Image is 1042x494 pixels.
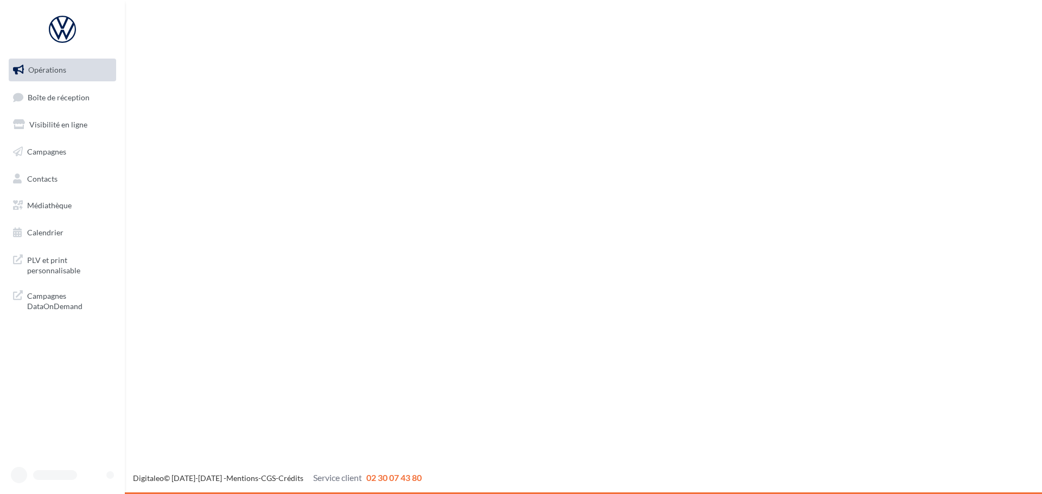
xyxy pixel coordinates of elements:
span: Médiathèque [27,201,72,210]
a: Campagnes [7,140,118,163]
span: PLV et print personnalisable [27,253,112,276]
span: Calendrier [27,228,63,237]
a: Mentions [226,473,258,483]
span: Boîte de réception [28,92,90,101]
a: Opérations [7,59,118,81]
span: Campagnes DataOnDemand [27,288,112,312]
a: PLV et print personnalisable [7,248,118,280]
a: Visibilité en ligne [7,113,118,136]
a: CGS [261,473,276,483]
span: Campagnes [27,147,66,156]
a: Digitaleo [133,473,164,483]
a: Médiathèque [7,194,118,217]
a: Crédits [278,473,303,483]
span: Service client [313,472,362,483]
span: Contacts [27,174,58,183]
a: Calendrier [7,221,118,244]
a: Contacts [7,168,118,190]
span: Opérations [28,65,66,74]
a: Campagnes DataOnDemand [7,284,118,316]
a: Boîte de réception [7,86,118,109]
span: © [DATE]-[DATE] - - - [133,473,422,483]
span: Visibilité en ligne [29,120,87,129]
span: 02 30 07 43 80 [366,472,422,483]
